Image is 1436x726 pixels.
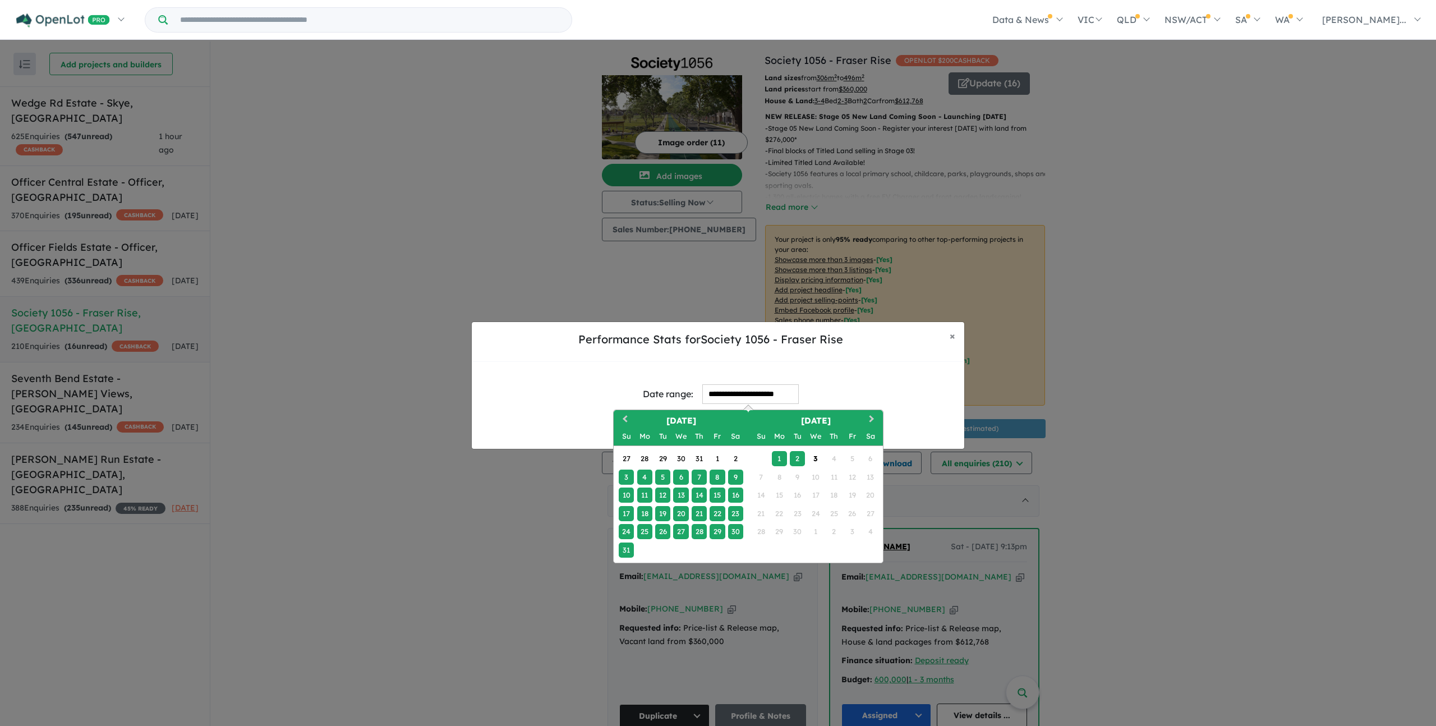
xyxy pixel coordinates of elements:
[637,524,652,539] div: Choose Monday, August 25th, 2025
[613,410,883,563] div: Choose Date
[16,13,110,27] img: Openlot PRO Logo White
[637,429,652,444] div: Monday
[863,488,878,503] div: Not available Saturday, September 20th, 2025
[844,524,859,539] div: Not available Friday, October 3rd, 2025
[826,488,841,503] div: Not available Thursday, September 18th, 2025
[728,470,743,485] div: Choose Saturday, August 9th, 2025
[619,543,634,558] div: Choose Sunday, August 31st, 2025
[844,451,859,466] div: Not available Friday, September 5th, 2025
[619,524,634,539] div: Choose Sunday, August 24th, 2025
[728,451,743,466] div: Choose Saturday, August 2nd, 2025
[710,488,725,503] div: Choose Friday, August 15th, 2025
[692,470,707,485] div: Choose Thursday, August 7th, 2025
[692,524,707,539] div: Choose Thursday, August 28th, 2025
[615,411,633,429] button: Previous Month
[673,488,688,503] div: Choose Wednesday, August 13th, 2025
[752,450,879,541] div: Month September, 2025
[619,451,634,466] div: Choose Sunday, July 27th, 2025
[844,470,859,485] div: Not available Friday, September 12th, 2025
[637,451,652,466] div: Choose Monday, July 28th, 2025
[826,506,841,521] div: Not available Thursday, September 25th, 2025
[619,470,634,485] div: Choose Sunday, August 3rd, 2025
[826,451,841,466] div: Not available Thursday, September 4th, 2025
[753,488,768,503] div: Not available Sunday, September 14th, 2025
[614,415,748,428] h2: [DATE]
[655,488,670,503] div: Choose Tuesday, August 12th, 2025
[753,429,768,444] div: Sunday
[710,451,725,466] div: Choose Friday, August 1st, 2025
[753,506,768,521] div: Not available Sunday, September 21st, 2025
[844,429,859,444] div: Friday
[772,429,787,444] div: Monday
[790,506,805,521] div: Not available Tuesday, September 23rd, 2025
[772,470,787,485] div: Not available Monday, September 8th, 2025
[673,451,688,466] div: Choose Wednesday, July 30th, 2025
[619,429,634,444] div: Sunday
[673,429,688,444] div: Wednesday
[863,506,878,521] div: Not available Saturday, September 27th, 2025
[844,506,859,521] div: Not available Friday, September 26th, 2025
[673,506,688,521] div: Choose Wednesday, August 20th, 2025
[728,488,743,503] div: Choose Saturday, August 16th, 2025
[617,450,744,559] div: Month August, 2025
[728,506,743,521] div: Choose Saturday, August 23rd, 2025
[692,488,707,503] div: Choose Thursday, August 14th, 2025
[637,470,652,485] div: Choose Monday, August 4th, 2025
[655,524,670,539] div: Choose Tuesday, August 26th, 2025
[748,415,883,428] h2: [DATE]
[710,429,725,444] div: Friday
[826,470,841,485] div: Not available Thursday, September 11th, 2025
[753,524,768,539] div: Not available Sunday, September 28th, 2025
[864,411,882,429] button: Next Month
[808,524,823,539] div: Not available Wednesday, October 1st, 2025
[637,506,652,521] div: Choose Monday, August 18th, 2025
[826,429,841,444] div: Thursday
[808,429,823,444] div: Wednesday
[170,8,569,32] input: Try estate name, suburb, builder or developer
[863,524,878,539] div: Not available Saturday, October 4th, 2025
[692,451,707,466] div: Choose Thursday, July 31st, 2025
[655,506,670,521] div: Choose Tuesday, August 19th, 2025
[772,488,787,503] div: Not available Monday, September 15th, 2025
[772,524,787,539] div: Not available Monday, September 29th, 2025
[808,506,823,521] div: Not available Wednesday, September 24th, 2025
[790,470,805,485] div: Not available Tuesday, September 9th, 2025
[863,429,878,444] div: Saturday
[710,506,725,521] div: Choose Friday, August 22nd, 2025
[692,506,707,521] div: Choose Thursday, August 21st, 2025
[728,429,743,444] div: Saturday
[790,524,805,539] div: Not available Tuesday, September 30th, 2025
[619,488,634,503] div: Choose Sunday, August 10th, 2025
[619,506,634,521] div: Choose Sunday, August 17th, 2025
[692,429,707,444] div: Thursday
[772,506,787,521] div: Not available Monday, September 22nd, 2025
[772,451,787,466] div: Choose Monday, September 1st, 2025
[790,488,805,503] div: Not available Tuesday, September 16th, 2025
[844,488,859,503] div: Not available Friday, September 19th, 2025
[1322,14,1406,25] span: [PERSON_NAME]...
[673,470,688,485] div: Choose Wednesday, August 6th, 2025
[637,488,652,503] div: Choose Monday, August 11th, 2025
[863,470,878,485] div: Not available Saturday, September 13th, 2025
[863,451,878,466] div: Not available Saturday, September 6th, 2025
[481,331,941,348] h5: Performance Stats for Society 1056 - Fraser Rise
[808,488,823,503] div: Not available Wednesday, September 17th, 2025
[655,451,670,466] div: Choose Tuesday, July 29th, 2025
[808,451,823,466] div: Choose Wednesday, September 3rd, 2025
[673,524,688,539] div: Choose Wednesday, August 27th, 2025
[655,429,670,444] div: Tuesday
[728,524,743,539] div: Choose Saturday, August 30th, 2025
[710,524,725,539] div: Choose Friday, August 29th, 2025
[753,470,768,485] div: Not available Sunday, September 7th, 2025
[826,524,841,539] div: Not available Thursday, October 2nd, 2025
[790,451,805,466] div: Choose Tuesday, September 2nd, 2025
[950,329,955,342] span: ×
[710,470,725,485] div: Choose Friday, August 8th, 2025
[655,470,670,485] div: Choose Tuesday, August 5th, 2025
[808,470,823,485] div: Not available Wednesday, September 10th, 2025
[643,387,693,402] div: Date range:
[790,429,805,444] div: Tuesday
